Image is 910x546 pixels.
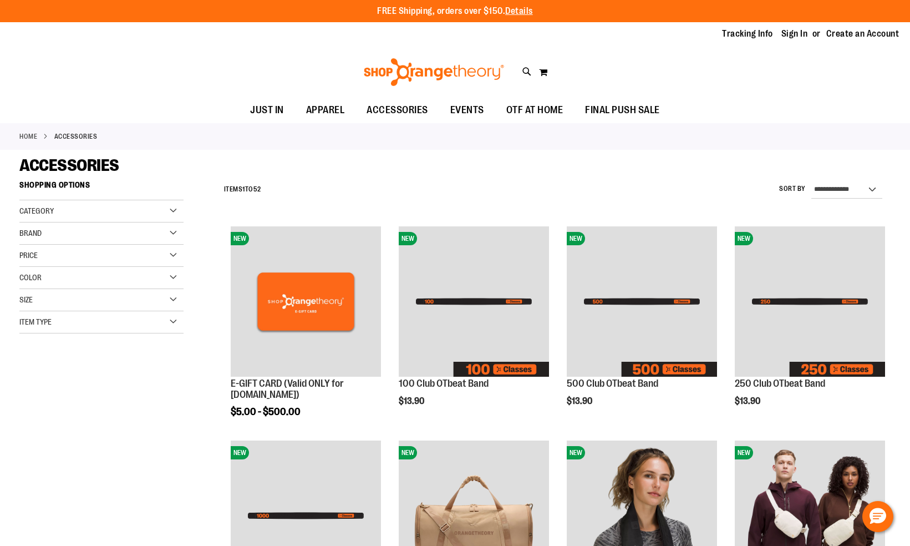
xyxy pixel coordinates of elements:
[224,181,261,198] h2: Items to
[19,229,42,237] span: Brand
[306,98,345,123] span: APPAREL
[231,406,301,417] span: $5.00 - $500.00
[567,226,717,377] img: Image of 500 Club OTbeat Band
[567,378,658,389] a: 500 Club OTbeat Band
[19,317,52,326] span: Item Type
[567,396,594,406] span: $13.90
[399,226,549,378] a: Image of 100 Club OTbeat BandNEW
[399,378,489,389] a: 100 Club OTbeat Band
[393,221,555,429] div: product
[567,232,585,245] span: NEW
[495,98,575,123] a: OTF AT HOME
[239,98,295,123] a: JUST IN
[19,295,33,304] span: Size
[399,232,417,245] span: NEW
[735,378,825,389] a: 250 Club OTbeat Band
[225,221,387,446] div: product
[585,98,660,123] span: FINAL PUSH SALE
[231,232,249,245] span: NEW
[735,226,885,377] img: Image of 250 Club OTbeat Band
[19,206,54,215] span: Category
[355,98,439,123] a: ACCESSORIES
[735,396,762,406] span: $13.90
[781,28,808,40] a: Sign In
[862,501,893,532] button: Hello, have a question? Let’s chat.
[735,232,753,245] span: NEW
[19,251,38,260] span: Price
[399,226,549,377] img: Image of 100 Club OTbeat Band
[574,98,671,123] a: FINAL PUSH SALE
[826,28,899,40] a: Create an Account
[19,175,184,200] strong: Shopping Options
[231,378,344,400] a: E-GIFT CARD (Valid ONLY for [DOMAIN_NAME])
[561,221,723,429] div: product
[729,221,891,429] div: product
[506,98,563,123] span: OTF AT HOME
[231,226,381,377] img: E-GIFT CARD (Valid ONLY for ShopOrangetheory.com)
[722,28,773,40] a: Tracking Info
[450,98,484,123] span: EVENTS
[567,226,717,378] a: Image of 500 Club OTbeat BandNEW
[439,98,495,123] a: EVENTS
[19,132,37,141] a: Home
[231,446,249,459] span: NEW
[399,446,417,459] span: NEW
[19,156,119,175] span: ACCESSORIES
[295,98,356,123] a: APPAREL
[54,132,98,141] strong: ACCESSORIES
[250,98,284,123] span: JUST IN
[377,5,533,18] p: FREE Shipping, orders over $150.
[253,185,261,193] span: 52
[362,58,506,86] img: Shop Orangetheory
[367,98,428,123] span: ACCESSORIES
[242,185,245,193] span: 1
[567,446,585,459] span: NEW
[779,184,806,194] label: Sort By
[735,226,885,378] a: Image of 250 Club OTbeat BandNEW
[231,226,381,378] a: E-GIFT CARD (Valid ONLY for ShopOrangetheory.com)NEW
[505,6,533,16] a: Details
[735,446,753,459] span: NEW
[399,396,426,406] span: $13.90
[19,273,42,282] span: Color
